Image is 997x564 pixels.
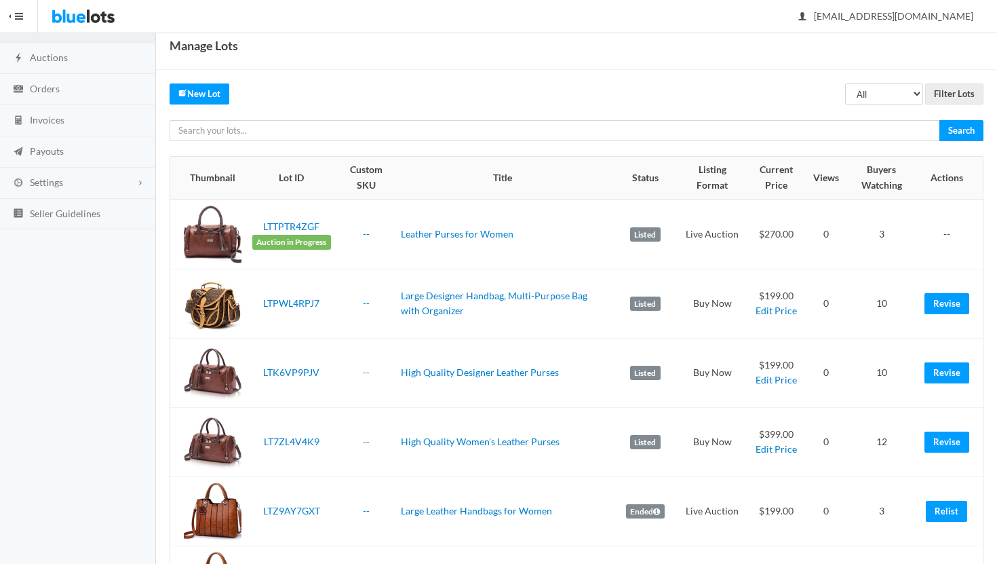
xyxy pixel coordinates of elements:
[264,436,319,447] a: LT7ZL4V4K9
[12,21,25,34] ion-icon: clipboard
[680,476,745,546] td: Live Auction
[630,435,661,450] label: Listed
[745,200,807,269] td: $270.00
[401,228,513,240] a: Leather Purses for Women
[745,269,807,338] td: $199.00
[30,83,60,94] span: Orders
[796,11,809,24] ion-icon: person
[680,157,745,199] th: Listing Format
[924,293,969,314] a: Revise
[745,476,807,546] td: $199.00
[12,208,25,221] ion-icon: list box
[30,176,63,188] span: Settings
[401,366,559,378] a: High Quality Designer Leather Purses
[808,476,844,546] td: 0
[844,476,919,546] td: 3
[610,157,680,199] th: Status
[680,200,745,269] td: Live Auction
[680,338,745,407] td: Buy Now
[401,290,587,317] a: Large Designer Handbag, Multi-Purpose Bag with Organizer
[680,407,745,476] td: Buy Now
[919,200,983,269] td: --
[336,157,395,199] th: Custom SKU
[844,157,919,199] th: Buyers Watching
[178,88,187,97] ion-icon: create
[363,436,370,447] a: --
[30,208,100,219] span: Seller Guidelines
[844,269,919,338] td: 10
[12,52,25,65] ion-icon: flash
[12,83,25,96] ion-icon: cash
[745,407,807,476] td: $399.00
[808,157,844,199] th: Views
[170,120,940,141] input: Search your lots...
[363,505,370,516] a: --
[808,200,844,269] td: 0
[925,83,983,105] input: Filter Lots
[12,146,25,159] ion-icon: paper plane
[263,221,319,232] a: LTTPTR4ZGF
[919,157,983,199] th: Actions
[808,269,844,338] td: 0
[626,504,665,519] label: Ended
[844,200,919,269] td: 3
[630,366,661,381] label: Listed
[808,338,844,407] td: 0
[745,338,807,407] td: $199.00
[363,228,370,240] a: --
[30,145,64,157] span: Payouts
[247,157,336,199] th: Lot ID
[756,374,797,386] a: Edit Price
[745,157,807,199] th: Current Price
[939,120,983,141] input: Search
[170,35,238,56] h1: Manage Lots
[12,177,25,190] ion-icon: cog
[12,115,25,128] ion-icon: calculator
[263,505,320,516] a: LTZ9AY7GXT
[395,157,610,199] th: Title
[924,432,969,453] a: Revise
[756,305,797,316] a: Edit Price
[401,505,552,516] a: Large Leather Handbags for Women
[170,157,247,199] th: Thumbnail
[844,407,919,476] td: 12
[30,114,64,126] span: Invoices
[926,501,967,522] a: Relist
[924,362,969,383] a: Revise
[630,227,661,242] label: Listed
[808,407,844,476] td: 0
[363,366,370,378] a: --
[30,52,68,63] span: Auctions
[263,366,319,378] a: LTK6VP9PJV
[363,297,370,309] a: --
[844,338,919,407] td: 10
[252,235,331,250] span: Auction in Progress
[170,83,229,105] a: createNew Lot
[680,269,745,338] td: Buy Now
[799,10,973,22] span: [EMAIL_ADDRESS][DOMAIN_NAME]
[263,297,319,309] a: LTPWL4RPJ7
[630,297,661,312] label: Listed
[401,436,560,447] a: High Quality Women's Leather Purses
[756,443,797,455] a: Edit Price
